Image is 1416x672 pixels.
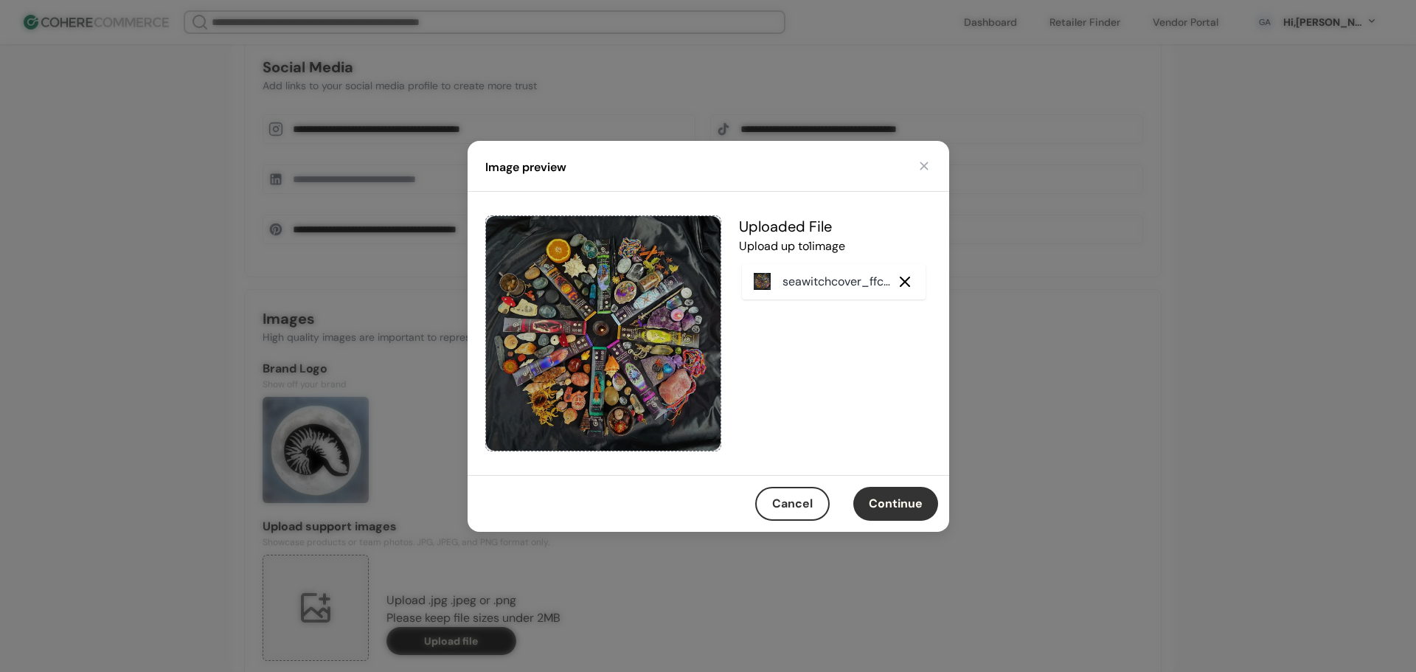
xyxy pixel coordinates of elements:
[755,487,830,521] button: Cancel
[853,487,938,521] button: Continue
[739,215,929,238] h5: Uploaded File
[739,238,929,255] p: Upload up to 1 image
[485,159,566,176] h4: Image preview
[782,273,892,291] p: seawitchcover_ffc719_.png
